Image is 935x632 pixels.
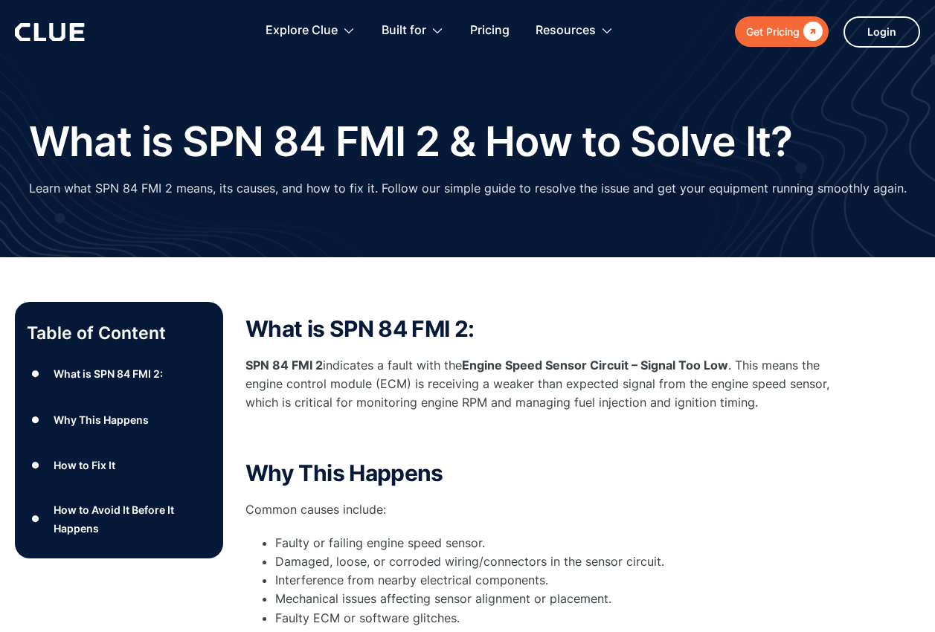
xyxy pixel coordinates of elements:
div: Get Pricing [746,22,800,41]
div: Resources [536,7,596,54]
div: Why This Happens [54,410,149,429]
p: Common causes include: [245,500,841,519]
strong: Engine Speed Sensor Circuit – Signal Too Low [462,358,728,373]
div: Built for [382,7,426,54]
a: Pricing [470,7,510,54]
a: Get Pricing [735,16,829,47]
div: Explore Clue [266,7,356,54]
div: How to Fix It [54,456,115,474]
a: ●What is SPN 84 FMI 2: [27,363,211,385]
div: What is SPN 84 FMI 2: [54,364,163,383]
div: ● [27,508,45,530]
p: indicates a fault with the . This means the engine control module (ECM) is receiving a weaker tha... [245,356,841,413]
li: Interference from nearby electrical components. [275,571,841,590]
a: ●How to Avoid It Before It Happens [27,500,211,538]
div: Resources [536,7,614,54]
strong: What is SPN 84 FMI 2: [245,315,475,342]
strong: SPN 84 FMI 2 [245,358,323,373]
div: ● [27,408,45,431]
a: ●Why This Happens [27,408,211,431]
strong: Why This Happens [245,460,443,486]
p: ‍ [245,427,841,445]
li: Damaged, loose, or corroded wiring/connectors in the sensor circuit. [275,552,841,571]
h1: What is SPN 84 FMI 2 & How to Solve It? [29,119,793,164]
p: Table of Content [27,321,211,345]
div: ● [27,363,45,385]
div: Explore Clue [266,7,338,54]
div: How to Avoid It Before It Happens [54,500,211,538]
li: Faulty or failing engine speed sensor. [275,534,841,552]
li: Mechanical issues affecting sensor alignment or placement. [275,590,841,608]
div:  [800,22,823,41]
p: Learn what SPN 84 FMI 2 means, its causes, and how to fix it. Follow our simple guide to resolve ... [29,179,907,198]
a: Login [844,16,920,48]
div: ● [27,454,45,477]
div: Built for [382,7,444,54]
a: ●How to Fix It [27,454,211,477]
